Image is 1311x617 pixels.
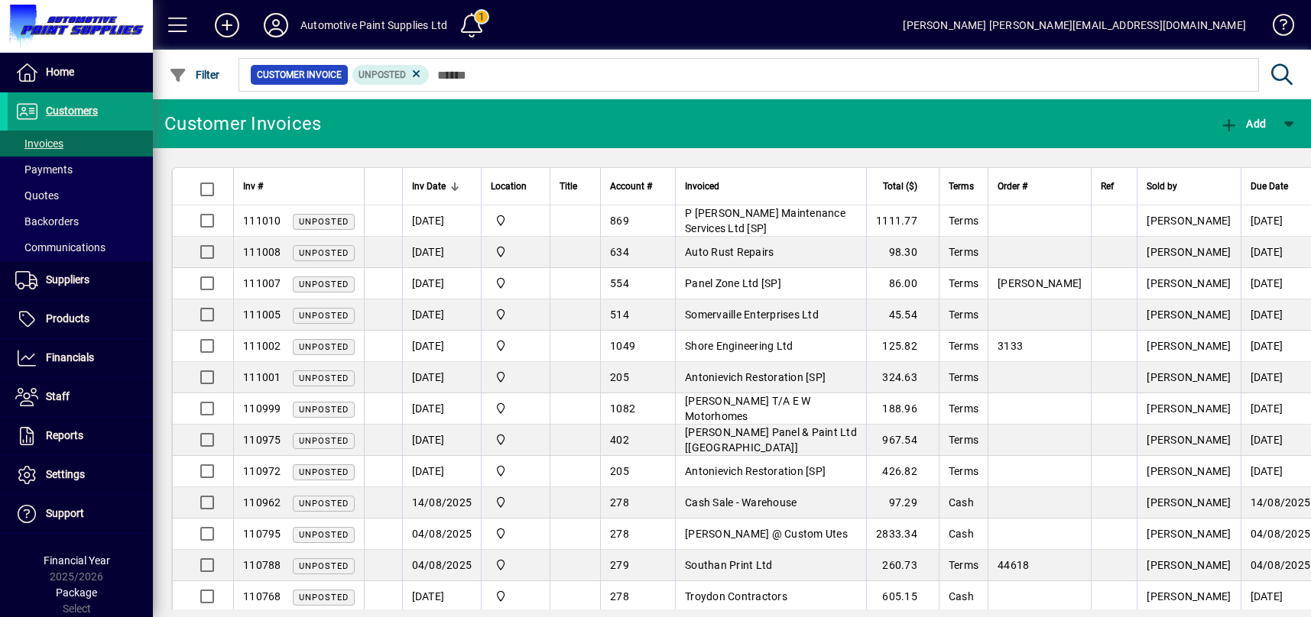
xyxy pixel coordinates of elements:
[949,434,978,446] span: Terms
[949,402,978,415] span: Terms
[8,300,153,338] a: Products
[8,456,153,494] a: Settings
[8,495,153,533] a: Support
[610,465,629,477] span: 205
[1147,246,1231,258] span: [PERSON_NAME]
[1147,528,1231,540] span: [PERSON_NAME]
[56,586,97,599] span: Package
[251,11,300,39] button: Profile
[685,371,826,383] span: Antonievich Restoration [SP]
[610,178,666,195] div: Account #
[243,528,281,540] span: 110795
[610,340,635,352] span: 1049
[998,178,1082,195] div: Order #
[685,528,848,540] span: [PERSON_NAME] @ Custom Utes
[15,137,63,150] span: Invoices
[491,431,540,448] span: Automotive Paint Supplies Ltd
[46,105,98,117] span: Customers
[685,395,810,422] span: [PERSON_NAME] T/A E W Motorhomes
[257,67,342,82] span: Customer Invoice
[560,178,591,195] div: Title
[243,590,281,602] span: 110768
[685,178,857,195] div: Invoiced
[15,163,73,176] span: Payments
[949,590,974,602] span: Cash
[402,362,482,393] td: [DATE]
[299,436,349,446] span: Unposted
[491,494,540,511] span: Automotive Paint Supplies Ltd
[243,340,281,352] span: 111002
[15,215,79,228] span: Backorders
[402,487,482,518] td: 14/08/2025
[610,559,629,571] span: 279
[299,499,349,509] span: Unposted
[165,61,224,89] button: Filter
[8,339,153,377] a: Financials
[866,237,939,268] td: 98.30
[866,268,939,299] td: 86.00
[402,456,482,487] td: [DATE]
[866,487,939,518] td: 97.29
[491,244,540,260] span: Automotive Paint Supplies Ltd
[866,425,939,456] td: 967.54
[169,69,220,81] span: Filter
[352,65,430,85] mat-chip: Customer Invoice Status: Unposted
[402,581,482,612] td: [DATE]
[1220,118,1266,130] span: Add
[299,373,349,383] span: Unposted
[1216,110,1270,137] button: Add
[685,465,826,477] span: Antonievich Restoration [SP]
[243,465,281,477] span: 110972
[949,496,974,509] span: Cash
[1147,434,1231,446] span: [PERSON_NAME]
[883,178,917,195] span: Total ($)
[243,277,281,289] span: 111007
[299,467,349,477] span: Unposted
[1251,178,1288,195] span: Due Date
[299,217,349,227] span: Unposted
[685,590,787,602] span: Troydon Contractors
[1147,402,1231,415] span: [PERSON_NAME]
[685,207,845,234] span: P [PERSON_NAME] Maintenance Services Ltd [SP]
[15,189,59,202] span: Quotes
[46,312,89,325] span: Products
[1147,215,1231,227] span: [PERSON_NAME]
[8,157,153,183] a: Payments
[491,557,540,573] span: Automotive Paint Supplies Ltd
[243,246,281,258] span: 111008
[402,393,482,425] td: [DATE]
[610,496,629,509] span: 278
[610,178,652,195] span: Account #
[685,559,772,571] span: Southan Print Ltd
[560,178,577,195] span: Title
[491,588,540,605] span: Automotive Paint Supplies Ltd
[685,308,819,321] span: Somervaille Enterprises Ltd
[998,277,1082,289] span: [PERSON_NAME]
[243,559,281,571] span: 110788
[1101,178,1114,195] span: Ref
[1147,465,1231,477] span: [PERSON_NAME]
[299,279,349,289] span: Unposted
[949,178,974,195] span: Terms
[949,371,978,383] span: Terms
[610,246,629,258] span: 634
[491,178,540,195] div: Location
[299,593,349,602] span: Unposted
[949,340,978,352] span: Terms
[491,338,540,354] span: Automotive Paint Supplies Ltd
[243,371,281,383] span: 111001
[1147,559,1231,571] span: [PERSON_NAME]
[299,561,349,571] span: Unposted
[1251,178,1311,195] div: Due Date
[1101,178,1128,195] div: Ref
[15,241,105,254] span: Communications
[8,53,153,92] a: Home
[866,518,939,550] td: 2833.34
[949,559,978,571] span: Terms
[8,261,153,299] a: Suppliers
[243,178,355,195] div: Inv #
[491,178,527,195] span: Location
[299,405,349,415] span: Unposted
[164,111,321,136] div: Customer Invoices
[866,331,939,362] td: 125.82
